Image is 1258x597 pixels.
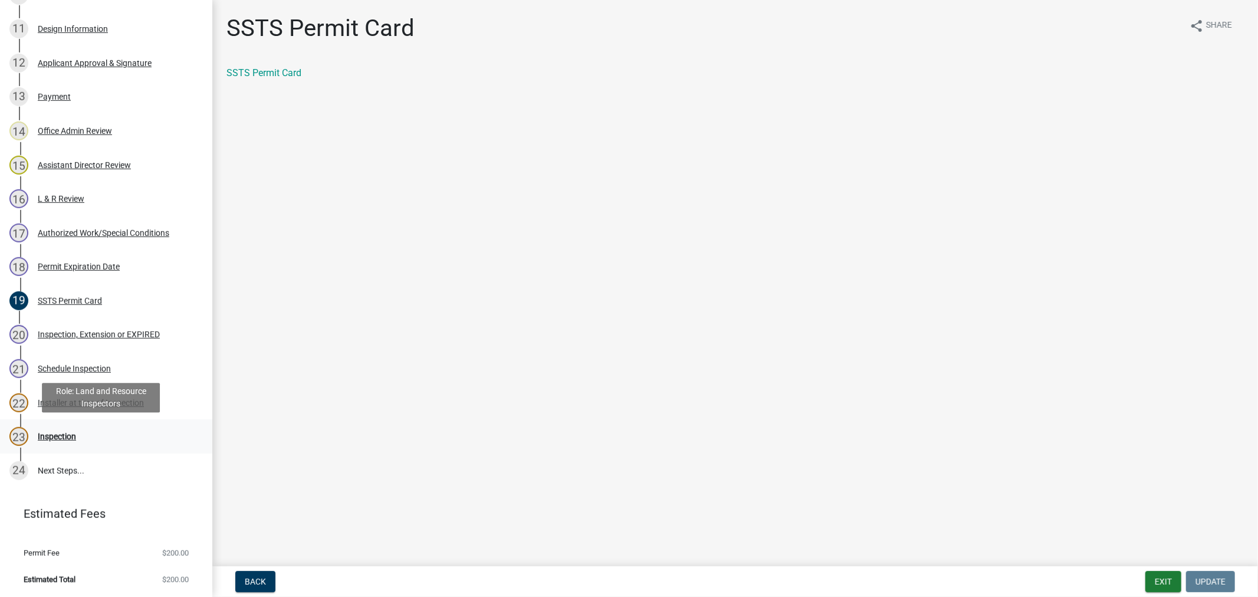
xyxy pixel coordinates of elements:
[38,399,144,407] div: Installer at time of Inspection
[38,127,112,135] div: Office Admin Review
[1195,577,1226,586] span: Update
[38,161,131,169] div: Assistant Director Review
[9,54,28,73] div: 12
[38,59,152,67] div: Applicant Approval & Signature
[38,330,160,339] div: Inspection, Extension or EXPIRED
[9,156,28,175] div: 15
[226,14,415,42] h1: SSTS Permit Card
[9,257,28,276] div: 18
[38,297,102,305] div: SSTS Permit Card
[38,229,169,237] div: Authorized Work/Special Conditions
[9,427,28,446] div: 23
[38,195,84,203] div: L & R Review
[1186,571,1235,592] button: Update
[9,19,28,38] div: 11
[9,393,28,412] div: 22
[162,549,189,557] span: $200.00
[9,122,28,140] div: 14
[235,571,275,592] button: Back
[9,359,28,378] div: 21
[9,87,28,106] div: 13
[24,576,75,583] span: Estimated Total
[1206,19,1232,33] span: Share
[9,224,28,242] div: 17
[38,365,111,373] div: Schedule Inspection
[9,291,28,310] div: 19
[38,25,108,33] div: Design Information
[9,189,28,208] div: 16
[9,461,28,480] div: 24
[9,502,193,526] a: Estimated Fees
[162,576,189,583] span: $200.00
[1145,571,1181,592] button: Exit
[38,93,71,101] div: Payment
[245,577,266,586] span: Back
[24,549,60,557] span: Permit Fee
[1190,19,1204,33] i: share
[226,67,301,78] a: SSTS Permit Card
[9,325,28,344] div: 20
[38,432,76,441] div: Inspection
[38,263,120,271] div: Permit Expiration Date
[1180,14,1241,37] button: shareShare
[42,383,160,412] div: Role: Land and Resource Inspectors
